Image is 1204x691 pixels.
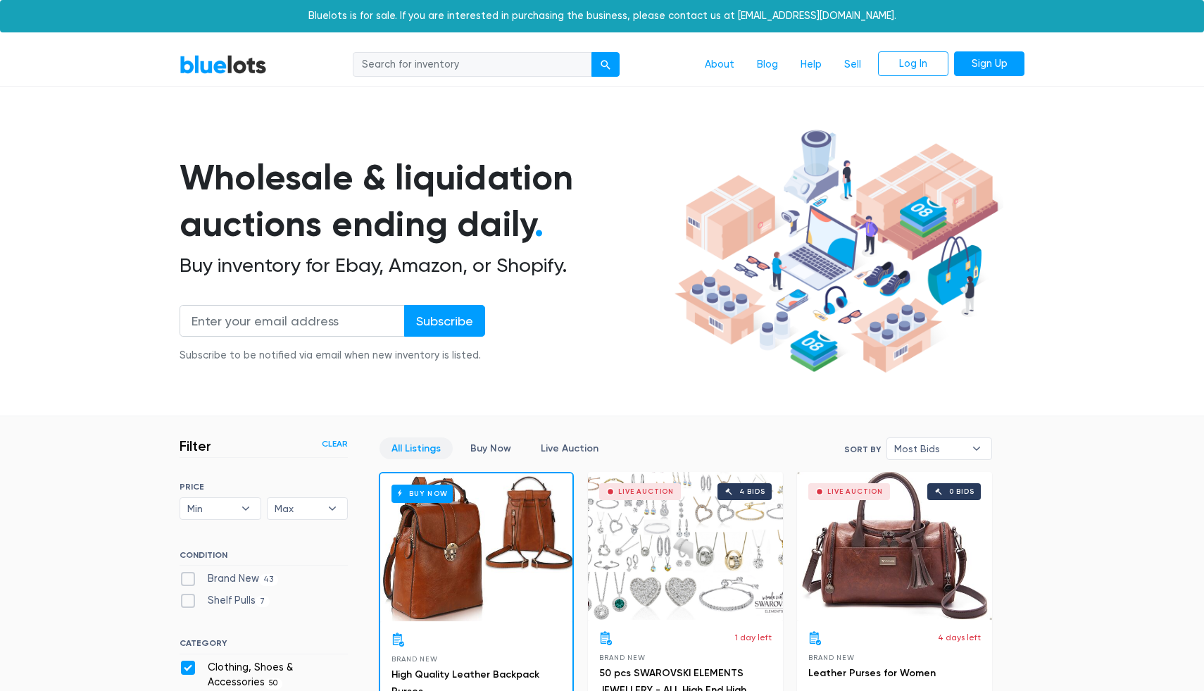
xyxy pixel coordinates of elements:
h6: CATEGORY [180,638,348,654]
span: Min [187,498,234,519]
b: ▾ [318,498,347,519]
a: Blog [746,51,789,78]
div: Subscribe to be notified via email when new inventory is listed. [180,348,485,363]
a: Live Auction [529,437,610,459]
span: 43 [259,574,278,585]
span: Brand New [808,654,854,661]
span: 50 [265,678,282,690]
div: 4 bids [739,488,765,495]
a: Clear [322,437,348,450]
div: Live Auction [827,488,883,495]
input: Subscribe [404,305,485,337]
h1: Wholesale & liquidation auctions ending daily [180,154,670,248]
label: Sort By [844,443,881,456]
span: Brand New [391,655,437,663]
span: 7 [256,596,270,607]
a: Sign Up [954,51,1024,77]
label: Clothing, Shoes & Accessories [180,660,348,690]
label: Shelf Pulls [180,593,270,609]
a: Live Auction 4 bids [588,472,783,620]
b: ▾ [962,438,991,459]
a: Leather Purses for Women [808,667,936,679]
h6: CONDITION [180,550,348,566]
h6: Buy Now [391,485,453,502]
h6: PRICE [180,482,348,492]
div: Live Auction [618,488,674,495]
a: All Listings [380,437,453,459]
a: Buy Now [458,437,523,459]
img: hero-ee84e7d0318cb26816c560f6b4441b76977f77a177738b4e94f68c95b2b83dbb.png [670,123,1003,380]
a: About [694,51,746,78]
p: 1 day left [735,631,772,644]
div: 0 bids [949,488,974,495]
a: Live Auction 0 bids [797,472,992,620]
span: Max [275,498,321,519]
b: ▾ [231,498,261,519]
a: Buy Now [380,473,572,621]
h3: Filter [180,437,211,454]
span: Most Bids [894,438,965,459]
span: Brand New [599,654,645,661]
a: Log In [878,51,948,77]
label: Brand New [180,571,278,587]
h2: Buy inventory for Ebay, Amazon, or Shopify. [180,254,670,278]
a: Sell [833,51,872,78]
input: Search for inventory [353,52,592,77]
a: Help [789,51,833,78]
span: . [534,203,544,245]
input: Enter your email address [180,305,405,337]
a: BlueLots [180,54,267,75]
p: 4 days left [938,631,981,644]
